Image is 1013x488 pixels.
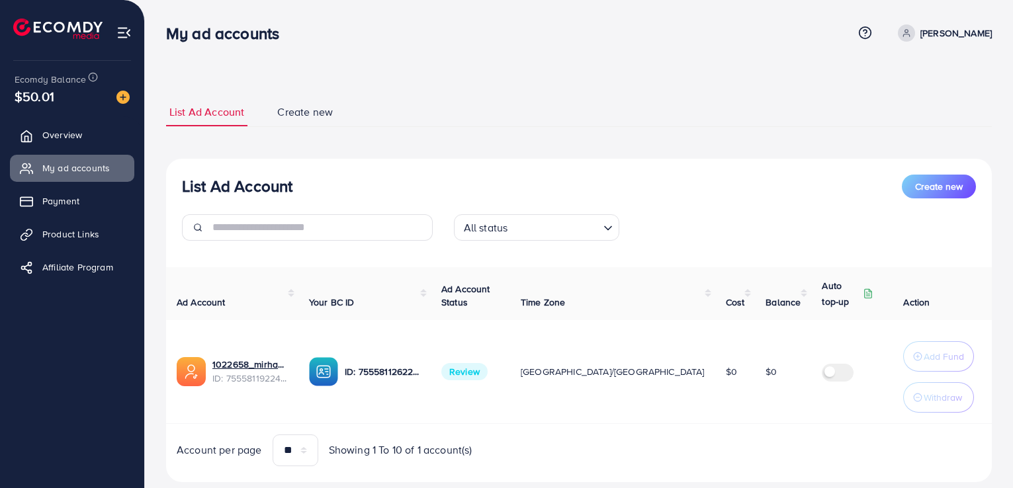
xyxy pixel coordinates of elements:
img: menu [116,25,132,40]
a: Overview [10,122,134,148]
span: My ad accounts [42,161,110,175]
a: Payment [10,188,134,214]
p: ID: 7555811262282760210 [345,364,420,380]
a: [PERSON_NAME] [893,24,992,42]
span: Ad Account Status [441,282,490,309]
a: 1022658_mirha_1759224591998 [212,358,288,371]
p: Auto top-up [822,278,860,309]
span: Create new [915,180,963,193]
span: Your BC ID [309,296,355,309]
span: Cost [726,296,745,309]
p: Withdraw [924,389,962,405]
span: Time Zone [521,296,565,309]
iframe: Chat [957,428,1003,478]
img: image [116,91,130,104]
span: Action [903,296,930,309]
span: Showing 1 To 10 of 1 account(s) [329,442,472,458]
img: ic-ba-acc.ded83a64.svg [309,357,338,386]
span: Review [441,363,488,380]
span: Affiliate Program [42,261,113,274]
input: Search for option [511,216,597,237]
span: Ecomdy Balance [15,73,86,86]
button: Withdraw [903,382,974,413]
div: Search for option [454,214,619,241]
span: ID: 7555811922499665921 [212,372,288,385]
span: All status [461,218,511,237]
span: $0 [766,365,777,378]
a: Product Links [10,221,134,247]
a: My ad accounts [10,155,134,181]
button: Create new [902,175,976,198]
span: Overview [42,128,82,142]
button: Add Fund [903,341,974,372]
p: [PERSON_NAME] [920,25,992,41]
span: Balance [766,296,801,309]
span: Ad Account [177,296,226,309]
span: Create new [277,104,333,120]
span: List Ad Account [169,104,244,120]
div: <span class='underline'>1022658_mirha_1759224591998</span></br>7555811922499665921 [212,358,288,385]
a: Affiliate Program [10,254,134,280]
img: ic-ads-acc.e4c84228.svg [177,357,206,386]
span: Account per page [177,442,262,458]
p: Add Fund [924,348,964,364]
h3: List Ad Account [182,177,292,196]
span: [GEOGRAPHIC_DATA]/[GEOGRAPHIC_DATA] [521,365,705,378]
span: $50.01 [15,87,54,106]
img: logo [13,19,103,39]
span: Payment [42,194,79,208]
span: Product Links [42,227,99,241]
span: $0 [726,365,737,378]
h3: My ad accounts [166,24,290,43]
